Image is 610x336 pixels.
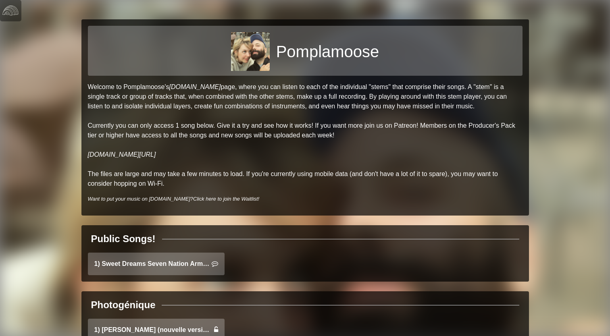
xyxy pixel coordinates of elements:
img: 0b413ca4293993cd97c842dee4ef857c5ee5547a4dd82cef006aec151a4b0416.jpg [231,32,270,71]
i: Want to put your music on [DOMAIN_NAME]? [88,196,260,202]
a: [DOMAIN_NAME] [169,83,221,90]
h1: Pomplamoose [276,42,379,61]
img: logo-white-4c48a5e4bebecaebe01ca5a9d34031cfd3d4ef9ae749242e8c4bf12ef99f53e8.png [2,2,19,19]
a: 1) Sweet Dreams Seven Nation Army Mashup [88,253,225,275]
p: Welcome to Pomplamoose's page, where you can listen to each of the individual "stems" that compri... [88,82,523,189]
a: [DOMAIN_NAME][URL] [88,151,156,158]
div: Public Songs! [91,232,156,246]
div: Photogénique [91,298,156,312]
a: Click here to join the Waitlist! [193,196,259,202]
